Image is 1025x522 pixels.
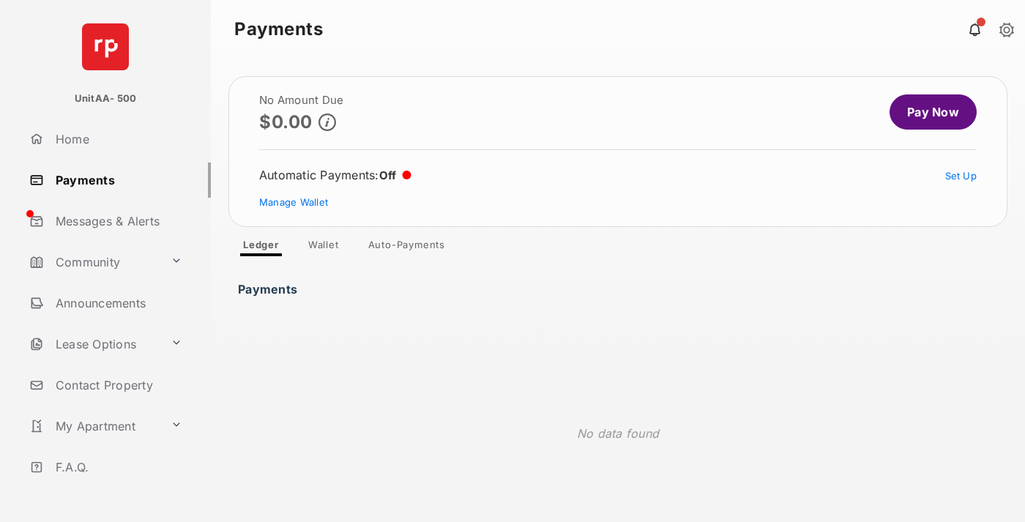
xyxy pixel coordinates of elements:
[259,112,313,132] p: $0.00
[945,170,977,182] a: Set Up
[82,23,129,70] img: svg+xml;base64,PHN2ZyB4bWxucz0iaHR0cDovL3d3dy53My5vcmcvMjAwMC9zdmciIHdpZHRoPSI2NCIgaGVpZ2h0PSI2NC...
[23,122,211,157] a: Home
[234,20,323,38] strong: Payments
[23,163,211,198] a: Payments
[23,204,211,239] a: Messages & Alerts
[23,368,211,403] a: Contact Property
[357,239,457,256] a: Auto-Payments
[23,450,211,485] a: F.A.Q.
[259,94,343,106] h2: No Amount Due
[23,409,165,444] a: My Apartment
[577,425,659,442] p: No data found
[231,239,291,256] a: Ledger
[379,168,397,182] span: Off
[23,327,165,362] a: Lease Options
[23,245,165,280] a: Community
[259,196,328,208] a: Manage Wallet
[259,168,411,182] div: Automatic Payments :
[297,239,351,256] a: Wallet
[23,286,211,321] a: Announcements
[75,92,137,106] p: UnitAA- 500
[238,283,302,288] h3: Payments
